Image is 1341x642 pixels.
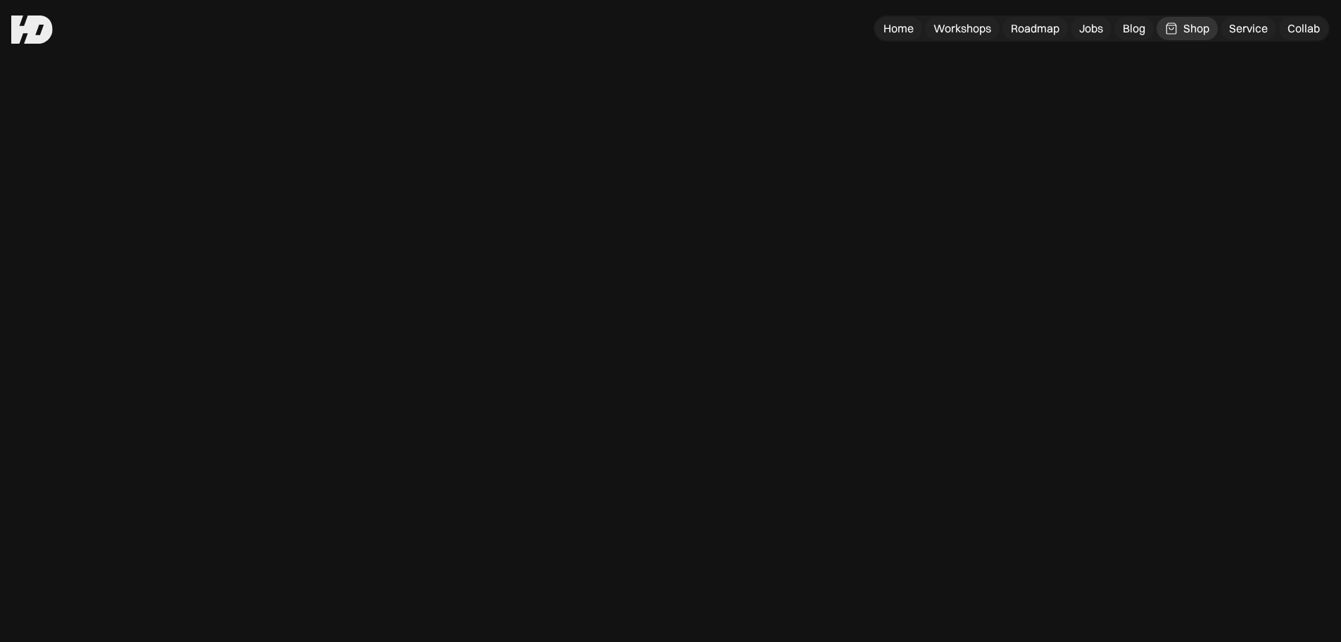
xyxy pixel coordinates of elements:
a: Workshops [925,17,1000,40]
div: Home [883,21,914,36]
a: Shop [1157,17,1218,40]
div: Workshops [933,21,991,36]
a: Blog [1114,17,1154,40]
a: Home [875,17,922,40]
a: Jobs [1071,17,1112,40]
div: Blog [1123,21,1145,36]
a: Collab [1279,17,1328,40]
div: Roadmap [1011,21,1059,36]
a: Roadmap [1002,17,1068,40]
div: Collab [1288,21,1320,36]
div: Jobs [1079,21,1103,36]
div: Service [1229,21,1268,36]
a: Service [1221,17,1276,40]
div: Shop [1183,21,1209,36]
